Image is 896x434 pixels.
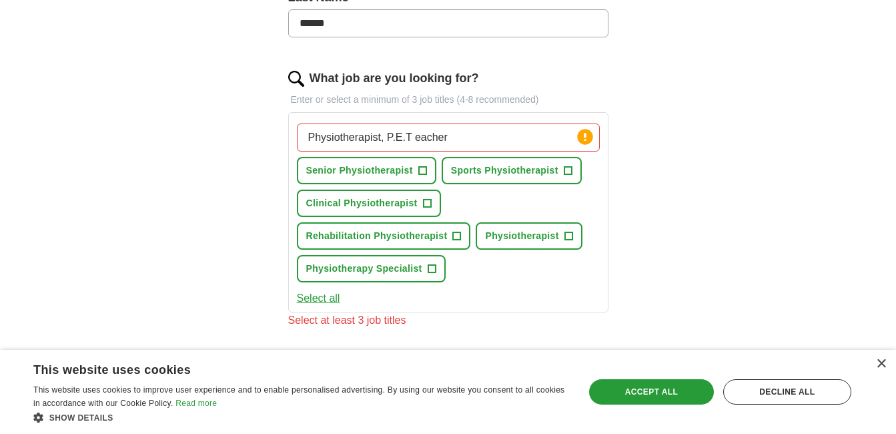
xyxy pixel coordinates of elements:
[485,229,558,243] span: Physiotherapist
[306,262,422,276] span: Physiotherapy Specialist
[306,229,448,243] span: Rehabilitation Physiotherapist
[297,190,441,217] button: Clinical Physiotherapist
[297,157,436,184] button: Senior Physiotherapist
[33,385,564,408] span: This website uses cookies to improve user experience and to enable personalised advertising. By u...
[442,157,582,184] button: Sports Physiotherapist
[175,399,217,408] a: Read more, opens a new window
[306,196,418,210] span: Clinical Physiotherapist
[288,93,608,107] p: Enter or select a minimum of 3 job titles (4-8 recommended)
[33,358,534,378] div: This website uses cookies
[589,379,714,405] div: Accept all
[297,290,340,306] button: Select all
[288,71,304,87] img: search.png
[297,222,471,250] button: Rehabilitation Physiotherapist
[306,164,413,178] span: Senior Physiotherapist
[297,255,446,282] button: Physiotherapy Specialist
[33,411,568,424] div: Show details
[310,69,479,87] label: What job are you looking for?
[288,312,608,329] div: Select at least 3 job titles
[451,164,558,178] span: Sports Physiotherapist
[876,359,886,369] div: Close
[49,413,113,423] span: Show details
[476,222,582,250] button: Physiotherapist
[723,379,851,405] div: Decline all
[297,124,600,152] input: Type a job title and press enter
